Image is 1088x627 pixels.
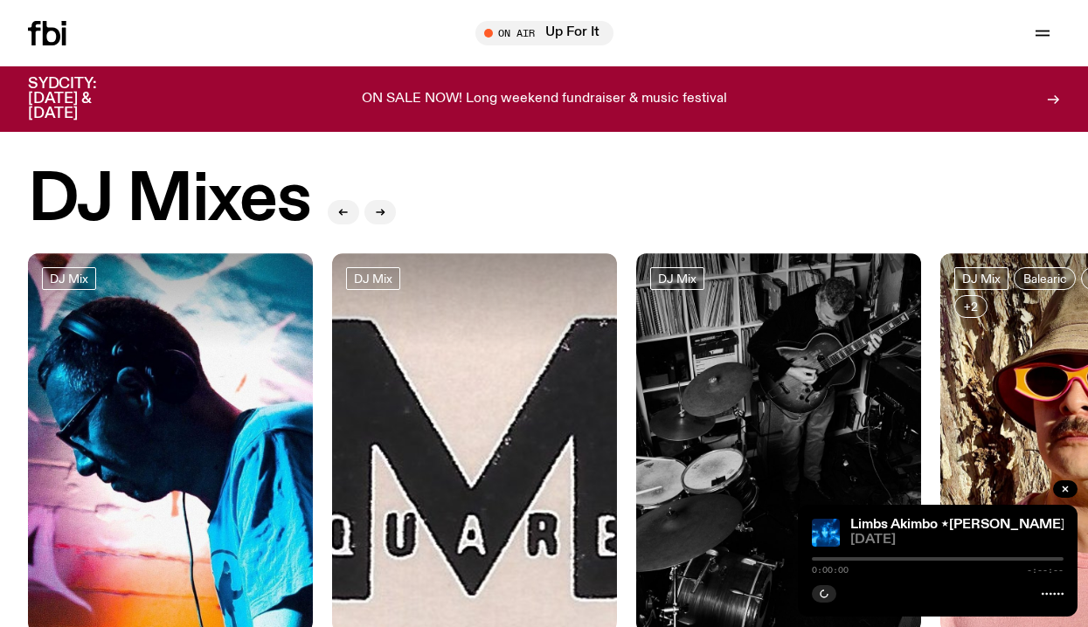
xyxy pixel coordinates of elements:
a: DJ Mix [650,267,704,290]
span: Balearic [1023,272,1066,285]
h3: SYDCITY: [DATE] & [DATE] [28,77,140,121]
button: +2 [954,295,988,318]
h2: DJ Mixes [28,168,310,234]
a: Balearic [1014,267,1076,290]
a: DJ Mix [954,267,1008,290]
span: DJ Mix [962,272,1001,285]
span: -:--:-- [1027,566,1064,575]
button: On AirUp For It [475,21,613,45]
span: DJ Mix [354,272,392,285]
a: DJ Mix [346,267,400,290]
a: DJ Mix [42,267,96,290]
span: 0:00:00 [812,566,849,575]
a: Limbs Akimbo ⋆[PERSON_NAME]⋆ [850,518,1074,532]
p: ON SALE NOW! Long weekend fundraiser & music festival [362,92,727,107]
span: [DATE] [850,534,1064,547]
span: DJ Mix [50,272,88,285]
span: DJ Mix [658,272,696,285]
span: +2 [964,300,978,313]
